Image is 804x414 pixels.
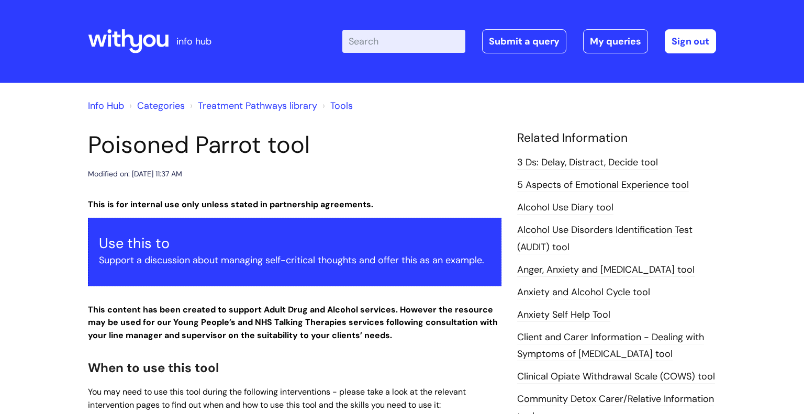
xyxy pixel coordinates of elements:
[88,167,182,181] div: Modified on: [DATE] 11:37 AM
[88,199,373,210] strong: This is for internal use only unless stated in partnership agreements.
[88,360,219,376] span: When to use this tool
[88,99,124,112] a: Info Hub
[330,99,353,112] a: Tools
[99,252,490,268] p: Support a discussion about managing self-critical thoughts and offer this as an example.
[137,99,185,112] a: Categories
[517,201,613,215] a: Alcohol Use Diary tool
[482,29,566,53] a: Submit a query
[583,29,648,53] a: My queries
[517,370,715,384] a: Clinical Opiate Withdrawal Scale (COWS) tool
[88,304,498,341] strong: This content has been created to support Adult Drug and Alcohol services. However the resource ma...
[342,29,716,53] div: | -
[517,131,716,146] h4: Related Information
[127,97,185,114] li: Solution home
[517,223,693,254] a: Alcohol Use Disorders Identification Test (AUDIT) tool
[187,97,317,114] li: Treatment Pathways library
[88,386,466,410] span: You may need to use this tool during the following interventions - please take a look at the rele...
[320,97,353,114] li: Tools
[176,33,211,50] p: info hub
[517,308,610,322] a: Anxiety Self Help Tool
[517,263,695,277] a: Anger, Anxiety and [MEDICAL_DATA] tool
[88,131,501,159] h1: Poisoned Parrot tool
[517,178,689,192] a: 5 Aspects of Emotional Experience tool
[198,99,317,112] a: Treatment Pathways library
[517,286,650,299] a: Anxiety and Alcohol Cycle tool
[517,156,658,170] a: 3 Ds: Delay, Distract, Decide tool
[665,29,716,53] a: Sign out
[99,235,490,252] h3: Use this to
[342,30,465,53] input: Search
[517,331,704,361] a: Client and Carer Information - Dealing with Symptoms of [MEDICAL_DATA] tool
